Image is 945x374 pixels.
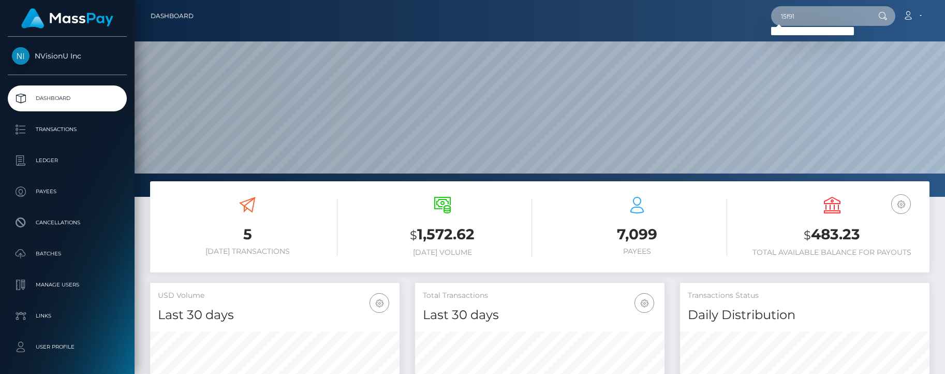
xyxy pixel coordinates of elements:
[8,241,127,267] a: Batches
[158,224,337,244] h3: 5
[12,184,123,199] p: Payees
[423,291,657,301] h5: Total Transactions
[158,306,392,324] h4: Last 30 days
[12,122,123,137] p: Transactions
[12,91,123,106] p: Dashboard
[8,210,127,236] a: Cancellations
[743,248,922,257] h6: Total Available Balance for Payouts
[548,224,727,244] h3: 7,099
[12,339,123,355] p: User Profile
[12,246,123,262] p: Batches
[12,153,123,168] p: Ledger
[151,5,194,27] a: Dashboard
[8,51,127,61] span: NVisionU Inc
[158,247,337,256] h6: [DATE] Transactions
[771,6,868,26] input: Search...
[8,148,127,174] a: Ledger
[8,85,127,111] a: Dashboard
[423,306,657,324] h4: Last 30 days
[8,334,127,360] a: User Profile
[12,277,123,293] p: Manage Users
[353,224,533,246] h3: 1,572.62
[21,8,113,28] img: MassPay Logo
[688,291,922,301] h5: Transactions Status
[8,117,127,142] a: Transactions
[8,303,127,329] a: Links
[12,308,123,324] p: Links
[158,291,392,301] h5: USD Volume
[353,248,533,257] h6: [DATE] Volume
[12,215,123,231] p: Cancellations
[548,247,727,256] h6: Payees
[688,306,922,324] h4: Daily Distribution
[410,228,417,242] small: $
[8,179,127,205] a: Payees
[12,47,29,65] img: NVisionU Inc
[804,228,811,242] small: $
[743,224,922,246] h3: 483.23
[8,272,127,298] a: Manage Users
